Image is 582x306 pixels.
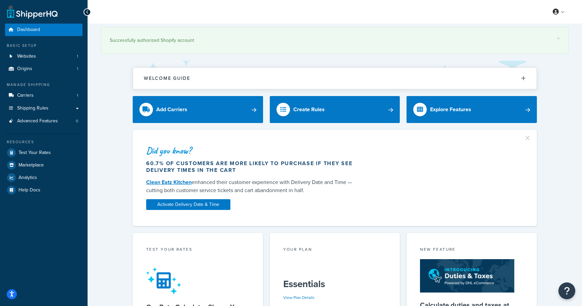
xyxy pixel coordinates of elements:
[5,172,83,184] a: Analytics
[144,76,190,81] h2: Welcome Guide
[110,36,560,45] div: Successfully authorized Shopify account
[5,147,83,159] a: Test Your Rates
[5,139,83,145] div: Resources
[5,63,83,75] a: Origins1
[5,63,83,75] li: Origins
[17,105,48,111] span: Shipping Rules
[5,115,83,127] a: Advanced Features0
[146,146,359,155] div: Did you know?
[5,115,83,127] li: Advanced Features
[17,27,40,33] span: Dashboard
[17,118,58,124] span: Advanced Features
[19,175,37,181] span: Analytics
[146,178,192,186] a: Clean Eatz Kitchen
[133,96,263,123] a: Add Carriers
[146,246,250,254] div: Test your rates
[17,66,32,72] span: Origins
[77,93,78,98] span: 1
[430,105,471,114] div: Explore Features
[558,282,575,299] button: Open Resource Center
[146,178,359,194] div: enhanced their customer experience with Delivery Date and Time — cutting both customer service ti...
[76,118,78,124] span: 0
[283,279,387,289] h5: Essentials
[156,105,187,114] div: Add Carriers
[19,187,40,193] span: Help Docs
[19,162,44,168] span: Marketplace
[17,54,36,59] span: Websites
[146,160,359,174] div: 60.7% of customers are more likely to purchase if they see delivery times in the cart
[19,150,51,156] span: Test Your Rates
[420,246,523,254] div: New Feature
[5,50,83,63] li: Websites
[5,82,83,88] div: Manage Shipping
[5,50,83,63] a: Websites1
[77,54,78,59] span: 1
[5,24,83,36] a: Dashboard
[77,66,78,72] span: 1
[5,89,83,102] a: Carriers1
[5,159,83,171] a: Marketplace
[557,36,560,41] a: ×
[5,184,83,196] a: Help Docs
[270,96,400,123] a: Create Rules
[17,93,34,98] span: Carriers
[5,89,83,102] li: Carriers
[146,199,230,210] a: Activate Delivery Date & Time
[5,102,83,115] a: Shipping Rules
[5,43,83,49] div: Basic Setup
[133,68,537,89] button: Welcome Guide
[293,105,325,114] div: Create Rules
[283,295,315,301] a: View Plan Details
[283,246,387,254] div: Your Plan
[407,96,537,123] a: Explore Features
